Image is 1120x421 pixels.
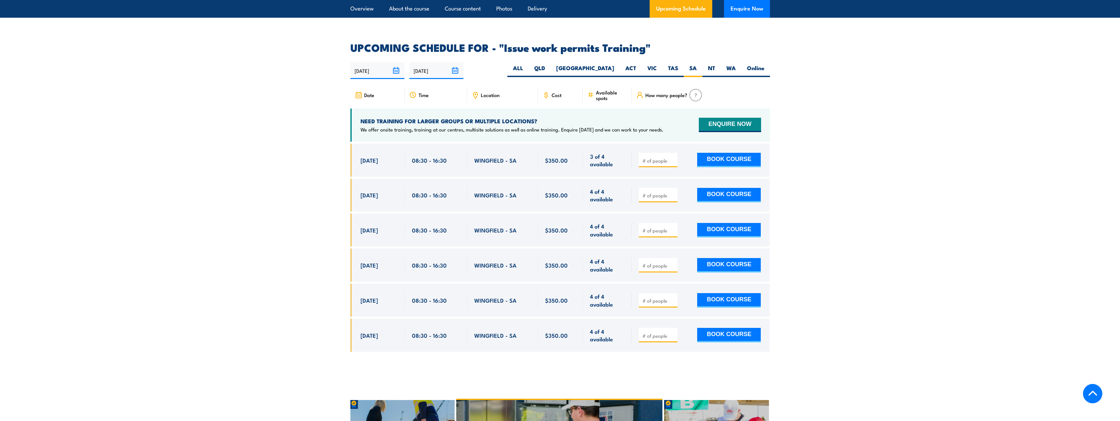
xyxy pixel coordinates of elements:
[642,262,675,269] input: # of people
[545,331,568,339] span: $350.00
[412,261,447,269] span: 08:30 - 16:30
[529,64,551,77] label: QLD
[545,191,568,199] span: $350.00
[474,191,517,199] span: WINGFIELD - SA
[361,331,378,339] span: [DATE]
[361,226,378,234] span: [DATE]
[409,62,463,79] input: To date
[545,261,568,269] span: $350.00
[697,188,761,202] button: BOOK COURSE
[590,328,624,343] span: 4 of 4 available
[684,64,702,77] label: SA
[551,64,620,77] label: [GEOGRAPHIC_DATA]
[474,261,517,269] span: WINGFIELD - SA
[361,117,663,125] h4: NEED TRAINING FOR LARGER GROUPS OR MULTIPLE LOCATIONS?
[590,188,624,203] span: 4 of 4 available
[702,64,721,77] label: NT
[361,126,663,133] p: We offer onsite training, training at our centres, multisite solutions as well as online training...
[642,332,675,339] input: # of people
[364,92,374,98] span: Date
[545,156,568,164] span: $350.00
[590,222,624,238] span: 4 of 4 available
[474,296,517,304] span: WINGFIELD - SA
[697,153,761,167] button: BOOK COURSE
[361,261,378,269] span: [DATE]
[741,64,770,77] label: Online
[590,292,624,308] span: 4 of 4 available
[596,90,627,101] span: Available spots
[481,92,500,98] span: Location
[350,43,770,52] h2: UPCOMING SCHEDULE FOR - "Issue work permits Training"
[361,191,378,199] span: [DATE]
[545,296,568,304] span: $350.00
[474,226,517,234] span: WINGFIELD - SA
[697,293,761,308] button: BOOK COURSE
[419,92,429,98] span: Time
[507,64,529,77] label: ALL
[412,156,447,164] span: 08:30 - 16:30
[474,156,517,164] span: WINGFIELD - SA
[642,227,675,234] input: # of people
[697,328,761,342] button: BOOK COURSE
[590,152,624,168] span: 3 of 4 available
[620,64,642,77] label: ACT
[721,64,741,77] label: WA
[412,191,447,199] span: 08:30 - 16:30
[412,296,447,304] span: 08:30 - 16:30
[642,297,675,304] input: # of people
[552,92,561,98] span: Cost
[350,62,404,79] input: From date
[361,296,378,304] span: [DATE]
[642,157,675,164] input: # of people
[697,258,761,272] button: BOOK COURSE
[642,192,675,199] input: # of people
[361,156,378,164] span: [DATE]
[642,64,662,77] label: VIC
[545,226,568,234] span: $350.00
[590,257,624,273] span: 4 of 4 available
[412,331,447,339] span: 08:30 - 16:30
[697,223,761,237] button: BOOK COURSE
[412,226,447,234] span: 08:30 - 16:30
[474,331,517,339] span: WINGFIELD - SA
[662,64,684,77] label: TAS
[645,92,687,98] span: How many people?
[699,118,761,132] button: ENQUIRE NOW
